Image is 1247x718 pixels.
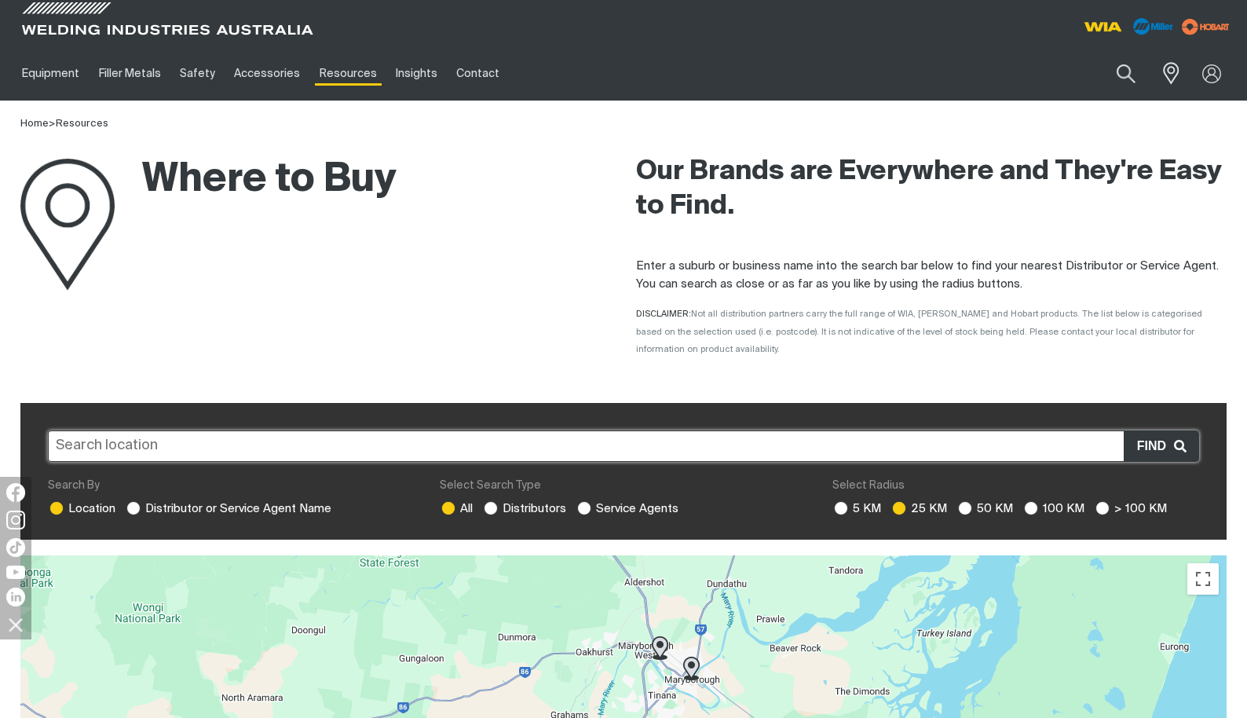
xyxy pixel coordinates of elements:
a: Safety [170,46,225,101]
p: Enter a suburb or business name into the search bar below to find your nearest Distributor or Ser... [636,258,1227,293]
img: TikTok [6,538,25,557]
label: 5 KM [832,503,881,515]
img: Facebook [6,483,25,502]
a: Resources [310,46,386,101]
label: 50 KM [956,503,1013,515]
span: DISCLAIMER: [636,310,1202,354]
label: Location [48,503,115,515]
nav: Main [13,46,929,101]
div: Search By [48,478,415,494]
label: Distributors [482,503,566,515]
label: > 100 KM [1094,503,1167,515]
a: Insights [386,46,447,101]
a: Filler Metals [89,46,170,101]
button: Find [1124,431,1198,461]
span: Not all distribution partners carry the full range of WIA, [PERSON_NAME] and Hobart products. The... [636,310,1202,354]
h1: Where to Buy [20,155,397,206]
img: LinkedIn [6,588,25,606]
span: > [49,119,56,129]
img: YouTube [6,566,25,579]
img: miller [1177,15,1234,38]
label: Distributor or Service Agent Name [125,503,331,515]
a: Resources [56,119,108,129]
input: Product name or item number... [1080,55,1153,92]
img: hide socials [2,611,29,638]
img: Instagram [6,511,25,529]
div: Select Radius [832,478,1199,494]
span: Find [1137,436,1174,456]
label: Service Agents [576,503,678,515]
a: Contact [447,46,509,101]
input: Search location [48,430,1199,462]
button: Toggle fullscreen view [1187,563,1219,595]
h2: Our Brands are Everywhere and They're Easy to Find. [636,155,1227,224]
label: All [440,503,473,515]
a: Equipment [13,46,89,101]
button: Search products [1099,55,1153,92]
label: 100 KM [1022,503,1084,515]
div: Select Search Type [440,478,806,494]
label: 25 KM [890,503,947,515]
a: Accessories [225,46,309,101]
a: Home [20,119,49,129]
